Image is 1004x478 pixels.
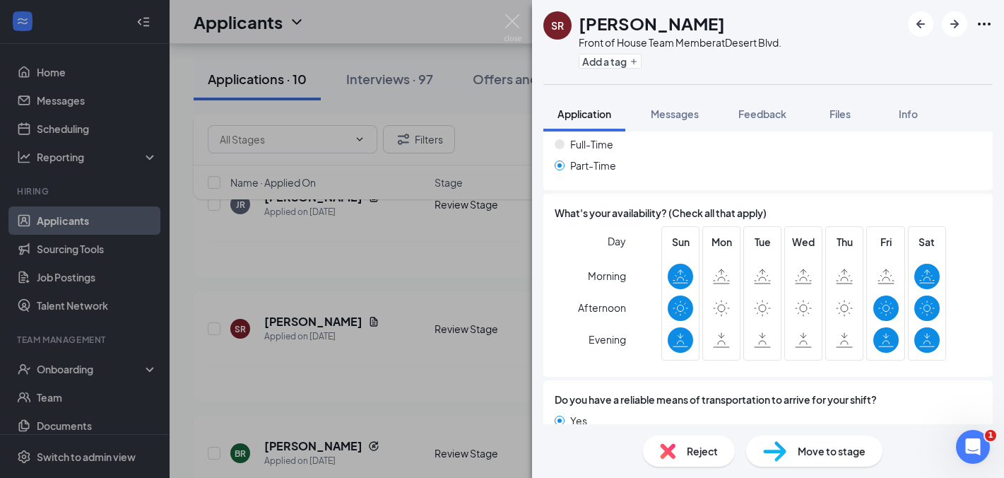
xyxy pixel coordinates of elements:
[832,234,857,250] span: Thu
[551,18,564,33] div: SR
[738,107,786,120] span: Feedback
[570,136,613,152] span: Full-Time
[798,443,866,459] span: Move to stage
[946,16,963,33] svg: ArrowRight
[956,430,990,464] iframe: Intercom live chat
[608,233,626,249] span: Day
[579,11,725,35] h1: [PERSON_NAME]
[557,107,611,120] span: Application
[908,11,933,37] button: ArrowLeftNew
[709,234,734,250] span: Mon
[651,107,699,120] span: Messages
[912,16,929,33] svg: ArrowLeftNew
[579,54,642,69] button: PlusAdd a tag
[588,263,626,288] span: Morning
[589,327,626,352] span: Evening
[750,234,775,250] span: Tue
[899,107,918,120] span: Info
[976,16,993,33] svg: Ellipses
[579,35,781,49] div: Front of House Team Member at Desert Blvd.
[829,107,851,120] span: Files
[630,57,638,66] svg: Plus
[570,413,587,429] span: Yes
[873,234,899,250] span: Fri
[791,234,816,250] span: Wed
[687,443,718,459] span: Reject
[570,158,616,173] span: Part-Time
[555,392,877,407] span: Do you have a reliable means of transportation to arrive for your shift?
[914,234,940,250] span: Sat
[555,205,767,221] span: What's your availability? (Check all that apply)
[985,430,996,441] span: 1
[668,234,693,250] span: Sun
[942,11,967,37] button: ArrowRight
[578,295,626,320] span: Afternoon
